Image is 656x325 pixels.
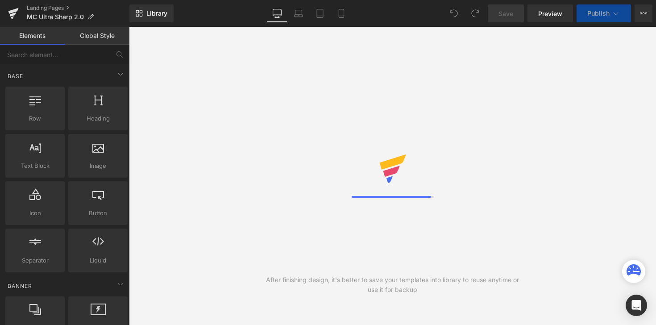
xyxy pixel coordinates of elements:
span: Separator [8,256,62,265]
span: Library [146,9,167,17]
a: Mobile [331,4,352,22]
button: Redo [466,4,484,22]
span: Heading [71,114,125,123]
span: MC Ultra Sharp 2.0 [27,13,84,21]
a: Global Style [65,27,129,45]
span: Button [71,208,125,218]
button: More [635,4,652,22]
span: Liquid [71,256,125,265]
span: Image [71,161,125,171]
div: Open Intercom Messenger [626,295,647,316]
span: Publish [587,10,610,17]
a: Preview [527,4,573,22]
span: Save [498,9,513,18]
span: Row [8,114,62,123]
div: After finishing design, it's better to save your templates into library to reuse anytime or use i... [261,275,524,295]
a: Desktop [266,4,288,22]
button: Undo [445,4,463,22]
span: Text Block [8,161,62,171]
a: Tablet [309,4,331,22]
span: Banner [7,282,33,290]
span: Icon [8,208,62,218]
a: Landing Pages [27,4,129,12]
a: Laptop [288,4,309,22]
span: Base [7,72,24,80]
a: New Library [129,4,174,22]
button: Publish [577,4,631,22]
span: Preview [538,9,562,18]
